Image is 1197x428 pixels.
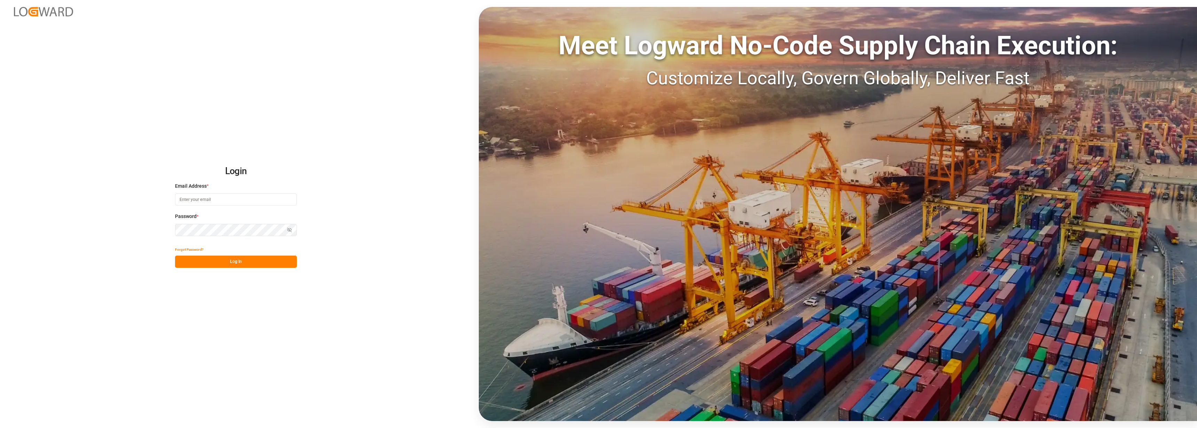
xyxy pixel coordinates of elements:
[175,160,297,182] h2: Login
[14,7,73,16] img: Logward_new_orange.png
[479,26,1197,65] div: Meet Logward No-Code Supply Chain Execution:
[175,213,197,220] span: Password
[175,243,204,256] button: Forgot Password?
[175,193,297,205] input: Enter your email
[479,65,1197,92] div: Customize Locally, Govern Globally, Deliver Fast
[175,182,207,190] span: Email Address
[175,256,297,268] button: Log In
